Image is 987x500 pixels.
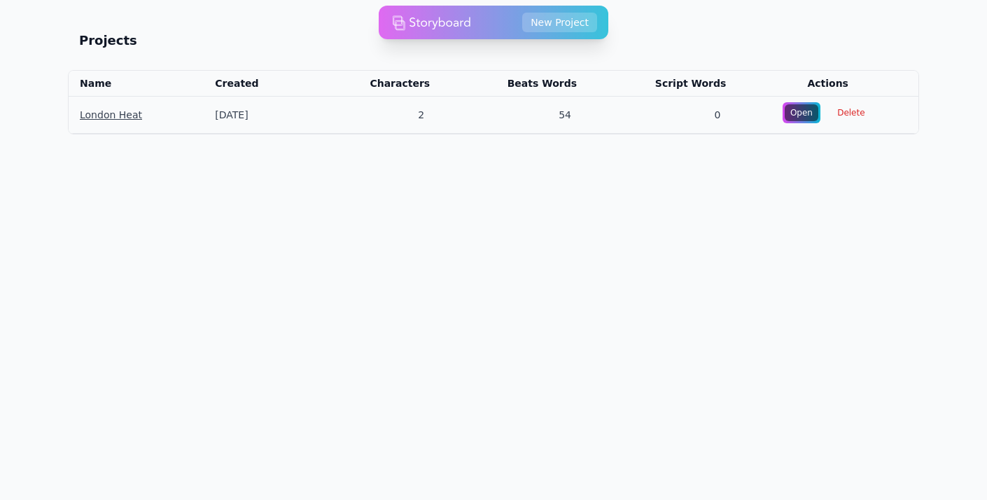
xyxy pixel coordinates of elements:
h2: Projects [79,31,137,50]
span: Delete [829,103,873,123]
td: 54 [441,97,588,134]
th: Script Words [588,71,737,97]
th: Characters [309,71,441,97]
a: Open [783,102,820,123]
a: London Heat [80,109,142,120]
th: Beats Words [441,71,588,97]
th: Actions [737,71,918,97]
td: 2 [309,97,441,134]
th: Name [69,71,204,97]
button: New Project [522,13,597,32]
div: Open [785,104,818,121]
td: [DATE] [204,97,309,134]
td: 0 [588,97,737,134]
img: storyboard [393,8,471,36]
th: Created [204,71,309,97]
